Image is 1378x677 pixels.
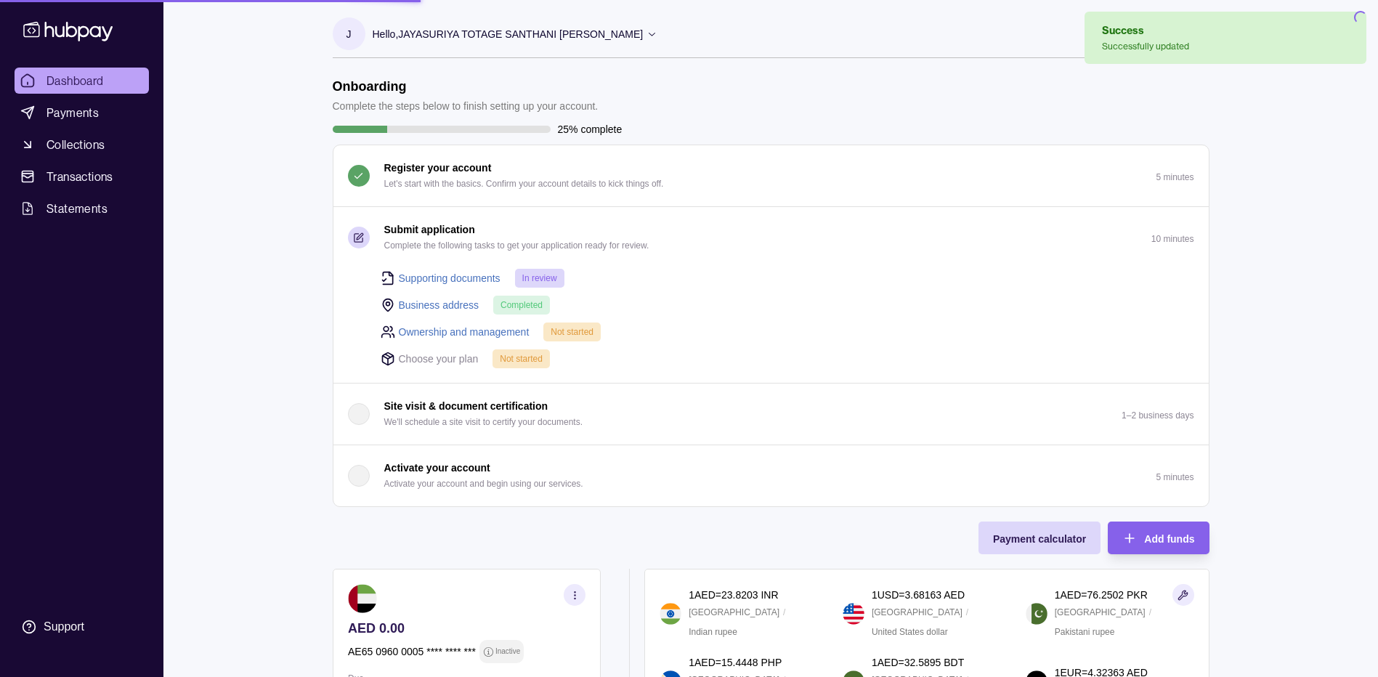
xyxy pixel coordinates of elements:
p: 1 USD = 3.68163 AED [872,587,965,603]
div: Success [1102,23,1189,38]
span: Add funds [1144,533,1194,545]
a: Supporting documents [399,270,500,286]
span: Payments [46,104,99,121]
img: in [660,603,681,625]
p: Register your account [384,160,492,176]
span: Payment calculator [993,533,1086,545]
p: Indian rupee [689,624,737,640]
p: 1 AED = 76.2502 PKR [1055,587,1148,603]
span: Dashboard [46,72,104,89]
p: 1 AED = 32.5895 BDT [872,654,964,670]
p: Site visit & document certification [384,398,548,414]
a: Dashboard [15,68,149,94]
div: Submit application Complete the following tasks to get your application ready for review.10 minutes [333,268,1209,383]
p: Pakistani rupee [1055,624,1115,640]
p: Complete the steps below to finish setting up your account. [333,98,599,114]
p: United States dollar [872,624,948,640]
p: [GEOGRAPHIC_DATA] [872,604,962,620]
a: Transactions [15,163,149,190]
p: AED 0.00 [348,620,585,636]
p: 5 minutes [1156,472,1193,482]
a: Business address [399,297,479,313]
p: / [1149,604,1151,620]
span: Completed [500,300,543,310]
p: Let's start with the basics. Confirm your account details to kick things off. [384,176,664,192]
p: / [966,604,968,620]
button: Payment calculator [978,522,1101,554]
a: Payments [15,100,149,126]
p: Activate your account [384,460,490,476]
button: Submit application Complete the following tasks to get your application ready for review.10 minutes [333,207,1209,268]
img: pk [1026,603,1047,625]
p: Hello, JAYASURIYA TOTAGE SANTHANI [PERSON_NAME] [373,26,644,42]
a: Statements [15,195,149,222]
a: Collections [15,131,149,158]
span: Not started [500,354,543,364]
button: Add funds [1108,522,1209,554]
p: Submit application [384,222,475,238]
img: ae [348,584,377,613]
p: 5 minutes [1156,172,1193,182]
img: us [843,603,864,625]
span: Statements [46,200,108,217]
button: Activate your account Activate your account and begin using our services.5 minutes [333,445,1209,506]
p: [GEOGRAPHIC_DATA] [1055,604,1146,620]
p: Inactive [495,644,519,660]
p: We'll schedule a site visit to certify your documents. [384,414,583,430]
p: 1–2 business days [1122,410,1193,421]
p: J [346,26,352,42]
a: Ownership and management [399,324,530,340]
p: Activate your account and begin using our services. [384,476,583,492]
button: Site visit & document certification We'll schedule a site visit to certify your documents.1–2 bus... [333,384,1209,445]
a: Support [15,612,149,642]
p: 10 minutes [1151,234,1194,244]
p: 1 AED = 15.4448 PHP [689,654,782,670]
div: Successfully updated [1102,41,1189,52]
p: Choose your plan [399,351,479,367]
span: In review [522,273,557,283]
div: Support [44,619,84,635]
p: 25% complete [558,121,623,137]
p: / [783,604,785,620]
p: [GEOGRAPHIC_DATA] [689,604,779,620]
button: Register your account Let's start with the basics. Confirm your account details to kick things of... [333,145,1209,206]
h1: Onboarding [333,78,599,94]
p: 1 AED = 23.8203 INR [689,587,778,603]
span: Not started [551,327,593,337]
p: Complete the following tasks to get your application ready for review. [384,238,649,254]
span: Collections [46,136,105,153]
span: Transactions [46,168,113,185]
